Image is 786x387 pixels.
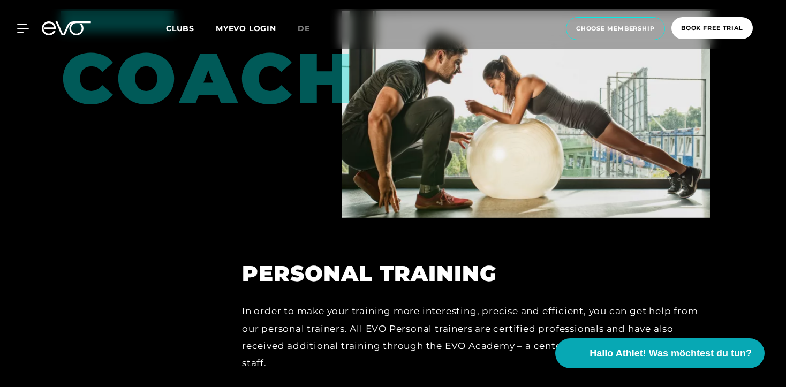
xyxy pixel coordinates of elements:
div: Coach [61,11,146,113]
span: Clubs [166,24,194,33]
a: de [298,22,323,35]
img: PERSONAL TRAINING [342,11,710,218]
span: de [298,24,310,33]
a: choose membership [563,17,668,40]
a: Clubs [166,23,216,33]
a: MYEVO LOGIN [216,24,276,33]
span: choose membership [576,24,655,33]
span: book free trial [681,24,743,33]
span: Hallo Athlet! Was möchtest du tun? [589,346,752,361]
h2: PERSONAL TRAINING [242,261,710,286]
a: book free trial [668,17,756,40]
button: Hallo Athlet! Was möchtest du tun? [555,338,765,368]
div: In order to make your training more interesting, precise and efficient, you can get help from our... [242,302,710,371]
